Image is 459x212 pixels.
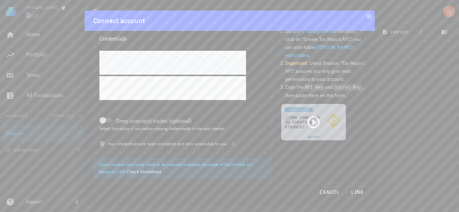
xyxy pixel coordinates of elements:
span: link [349,189,366,195]
div: Select this option if you notice missing trades made in the spot market. [99,126,249,131]
button: cancel [316,186,343,199]
label: Deep scan spot trades (optional) [116,117,249,124]
div: Some transaction types need to be created manually because of limitations on Binance's API. [99,161,266,175]
code: Secret Key [333,84,362,91]
b: Important [285,60,307,66]
a: API Management [296,28,332,34]
a: [PERSON_NAME]'s instructions [285,44,355,58]
li: : Using Binance "Tax Report API" assures you only give read permissions to your account. [285,59,366,83]
div: Credentials [99,33,127,43]
div: Your credentials are kept encrypted and only accessible to you. [94,140,272,153]
span: cancel [319,189,340,195]
li: Go to on Binance, click on "Create Tax Report API", you can also follow . [285,27,366,59]
code: API Key [303,84,325,91]
button: link [346,186,369,199]
a: Check limitations [127,169,161,174]
li: Copy the and , then paste them on this form. [285,83,366,99]
div: Connect account [93,15,146,26]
